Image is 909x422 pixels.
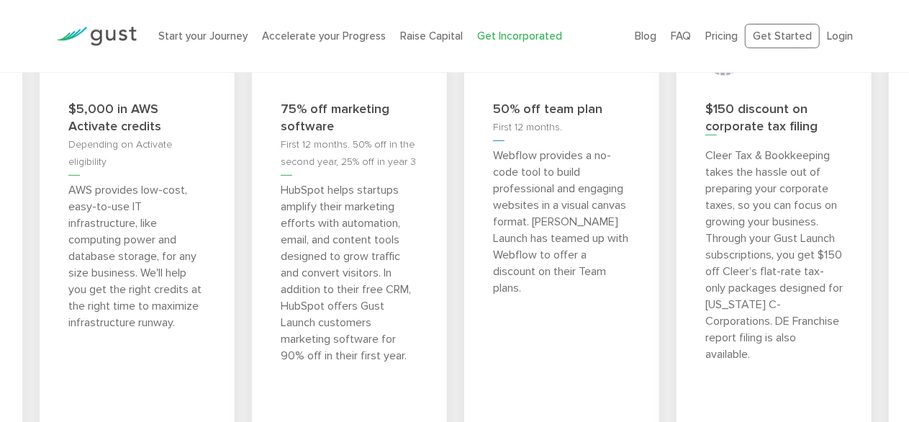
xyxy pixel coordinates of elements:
[671,30,691,42] a: FAQ
[281,181,418,364] p: HubSpot helps startups amplify their marketing efforts with automation, email, and content tools ...
[635,30,656,42] a: Blog
[262,30,386,42] a: Accelerate your Progress
[281,101,418,135] div: 75% off marketing software
[493,147,630,296] p: Webflow provides a no-code tool to build professional and engaging websites in a visual canvas fo...
[827,30,853,42] a: Login
[281,138,416,176] span: First 12 months. 50% off in the second year, 25% off in year 3
[400,30,463,42] a: Raise Capital
[56,27,137,46] img: Gust Logo
[493,121,562,141] span: First 12 months.
[705,147,843,362] p: Cleer Tax & Bookkeeping takes the hassle out of preparing your corporate taxes, so you can focus ...
[705,30,738,42] a: Pricing
[68,138,172,176] span: Depending on Activate eligibility
[477,30,562,42] a: Get Incorporated
[158,30,248,42] a: Start your Journey
[68,181,206,331] p: AWS provides low-cost, easy-to-use IT infrastructure, like computing power and database storage, ...
[68,101,206,135] div: $5,000 in AWS Activate credits
[705,101,843,135] div: $150 discount on corporate tax filing
[745,24,820,49] a: Get Started
[493,101,630,118] div: 50% off team plan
